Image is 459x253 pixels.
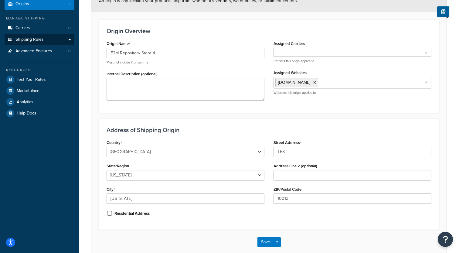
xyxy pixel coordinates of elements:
[107,60,264,65] p: Must not include # or comma
[5,97,74,108] a: Analytics
[17,77,46,82] span: Test Your Rates
[5,34,74,45] a: Shipping Rules
[107,164,129,168] label: State/Region
[278,79,310,86] span: [DOMAIN_NAME]
[257,237,274,247] button: Save
[5,22,74,34] a: Carriers0
[274,164,317,168] label: Address Line 2 (optional)
[5,67,74,73] div: Resources
[5,46,74,57] li: Advanced Features
[17,88,39,94] span: Marketplace
[5,74,74,85] a: Test Your Rates
[274,140,301,145] label: Street Address
[107,187,115,192] label: City
[15,2,29,7] span: Origins
[69,2,70,7] span: 1
[17,100,33,105] span: Analytics
[107,127,431,133] h3: Address of Shipping Origin
[5,46,74,57] a: Advanced Features0
[15,37,44,42] span: Shipping Rules
[107,28,431,34] h3: Origin Overview
[107,72,158,76] label: Internal Description (optional)
[274,91,431,95] p: Websites this origin applies to
[107,41,130,46] label: Origin Name
[5,22,74,34] li: Carriers
[274,41,305,46] label: Assigned Carriers
[17,111,36,116] span: Help Docs
[15,49,52,54] span: Advanced Features
[5,16,74,21] div: Manage Shipping
[15,26,30,31] span: Carriers
[68,49,70,54] span: 0
[274,187,301,192] label: ZIP/Postal Code
[274,70,307,75] label: Assigned Websites
[114,211,150,216] label: Residential Address
[107,140,122,145] label: Country
[437,6,449,17] button: Show Help Docs
[5,108,74,119] a: Help Docs
[274,59,431,63] p: Carriers this origin applies to
[5,85,74,96] a: Marketplace
[68,26,70,31] span: 0
[438,232,453,247] button: Open Resource Center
